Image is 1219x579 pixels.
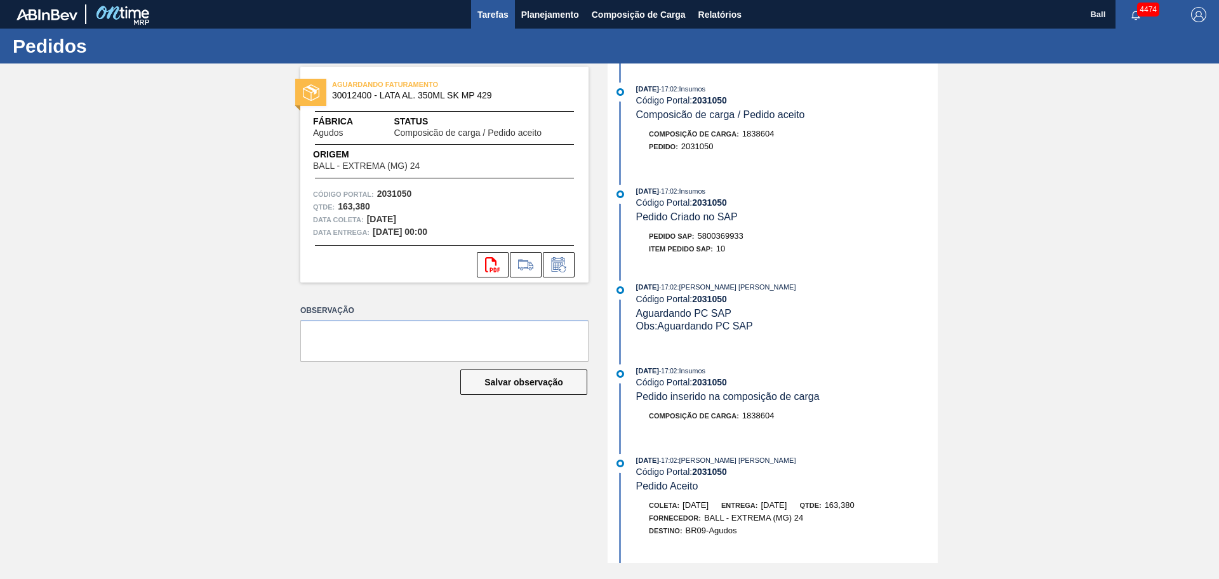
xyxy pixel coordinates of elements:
span: Aguardando PC SAP [636,308,731,319]
span: Tarefas [477,7,509,22]
span: [DATE] [761,500,787,510]
span: Agudos [313,128,343,138]
span: Pedido : [649,143,678,150]
span: BALL - EXTREMA (MG) 24 [313,161,420,171]
strong: [DATE] 00:00 [373,227,427,237]
span: - 17:02 [659,368,677,375]
label: Observação [300,302,589,320]
h1: Pedidos [13,39,238,53]
span: Destino: [649,527,683,535]
span: : [PERSON_NAME] [PERSON_NAME] [677,456,796,464]
span: [DATE] [636,283,659,291]
span: Qtde : [313,201,335,213]
span: 2031050 [681,142,714,151]
img: atual [616,286,624,294]
span: : [PERSON_NAME] [PERSON_NAME] [677,283,796,291]
span: BALL - EXTREMA (MG) 24 [704,513,803,522]
span: Obs: Aguardando PC SAP [636,321,753,331]
span: Composicão de carga / Pedido aceito [636,109,805,120]
span: Composição de Carga : [649,412,739,420]
span: 163,380 [825,500,855,510]
strong: [DATE] [367,214,396,224]
img: atual [616,88,624,96]
div: Informar alteração no pedido [543,252,575,277]
button: Notificações [1116,6,1156,23]
span: - 17:02 [659,188,677,195]
img: Logout [1191,7,1206,22]
span: [DATE] [683,500,709,510]
strong: 2031050 [692,197,727,208]
span: Data coleta: [313,213,364,226]
span: [DATE] [636,85,659,93]
span: Pedido inserido na composição de carga [636,391,820,402]
span: : Insumos [677,187,705,195]
strong: 163,380 [338,201,370,211]
button: Salvar observação [460,369,587,395]
span: [DATE] [636,187,659,195]
span: : Insumos [677,367,705,375]
strong: 2031050 [377,189,412,199]
span: Pedido Criado no SAP [636,211,738,222]
span: Entrega: [721,502,757,509]
img: atual [616,190,624,198]
span: Composição de Carga [592,7,686,22]
span: Pedido SAP: [649,232,695,240]
div: Ir para Composição de Carga [510,252,542,277]
span: 4474 [1137,3,1159,17]
span: AGUARDANDO FATURAMENTO [332,78,510,91]
strong: 2031050 [692,95,727,105]
span: Fornecedor: [649,514,701,522]
strong: 2031050 [692,294,727,304]
span: Composicão de carga / Pedido aceito [394,128,542,138]
span: 5800369933 [698,231,743,241]
span: Status [394,115,576,128]
img: atual [616,370,624,378]
span: Código Portal: [313,188,374,201]
span: Pedido Aceito [636,481,698,491]
span: Coleta: [649,502,679,509]
span: Fábrica [313,115,383,128]
span: Planejamento [521,7,579,22]
div: Código Portal: [636,377,938,387]
span: BR09-Agudos [686,526,737,535]
img: status [303,84,319,101]
span: - 17:02 [659,86,677,93]
span: Data entrega: [313,226,370,239]
span: Composição de Carga : [649,130,739,138]
div: Código Portal: [636,467,938,477]
img: atual [616,460,624,467]
span: [DATE] [636,456,659,464]
span: [DATE] [636,367,659,375]
div: Código Portal: [636,95,938,105]
span: Qtde: [799,502,821,509]
strong: 2031050 [692,467,727,477]
span: - 17:02 [659,457,677,464]
span: - 17:02 [659,284,677,291]
strong: 2031050 [692,377,727,387]
div: Abrir arquivo PDF [477,252,509,277]
div: Código Portal: [636,294,938,304]
span: 10 [716,244,725,253]
span: : Insumos [677,85,705,93]
span: 30012400 - LATA AL. 350ML SK MP 429 [332,91,563,100]
span: Item pedido SAP: [649,245,713,253]
img: TNhmsLtSVTkK8tSr43FrP2fwEKptu5GPRR3wAAAABJRU5ErkJggg== [17,9,77,20]
span: Origem [313,148,456,161]
span: Relatórios [698,7,742,22]
span: 1838604 [742,129,775,138]
div: Código Portal: [636,197,938,208]
span: 1838604 [742,411,775,420]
